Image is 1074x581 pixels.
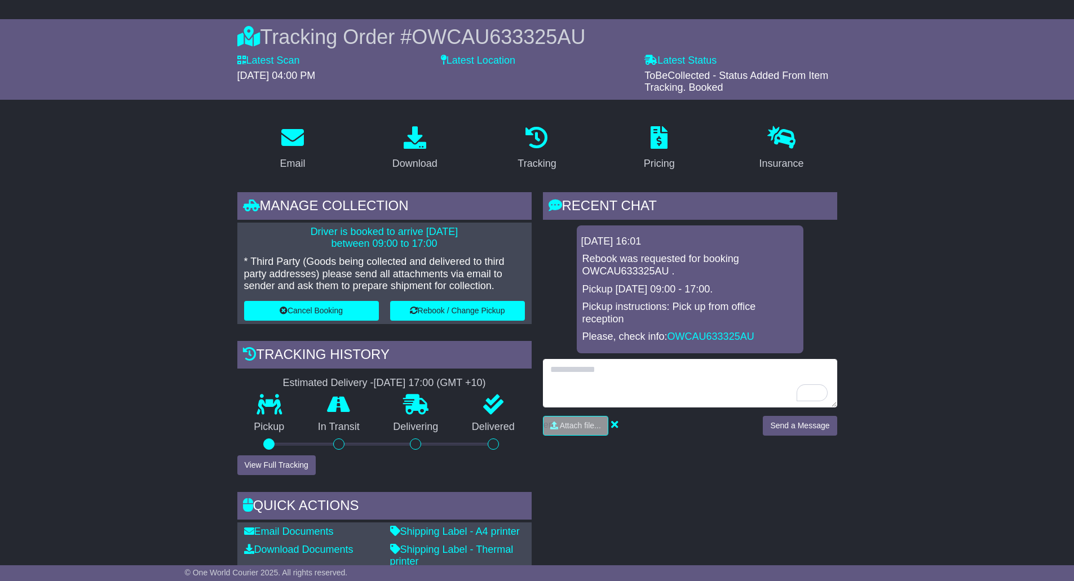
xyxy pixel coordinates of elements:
[390,544,514,567] a: Shipping Label - Thermal printer
[441,55,515,67] label: Latest Location
[668,331,754,342] a: OWCAU633325AU
[582,283,798,296] p: Pickup [DATE] 09:00 - 17:00.
[185,568,348,577] span: © One World Courier 2025. All rights reserved.
[543,359,837,407] textarea: To enrich screen reader interactions, please activate Accessibility in Grammarly extension settings
[385,122,445,175] a: Download
[644,156,675,171] div: Pricing
[237,55,300,67] label: Latest Scan
[763,416,837,436] button: Send a Message
[390,301,525,321] button: Rebook / Change Pickup
[455,421,532,433] p: Delivered
[390,526,520,537] a: Shipping Label - A4 printer
[237,421,302,433] p: Pickup
[280,156,305,171] div: Email
[582,301,798,325] p: Pickup instructions: Pick up from office reception
[244,256,525,292] p: * Third Party (Goods being collected and delivered to third party addresses) please send all atta...
[518,156,556,171] div: Tracking
[582,331,798,343] p: Please, check info:
[392,156,437,171] div: Download
[244,526,334,537] a: Email Documents
[377,421,456,433] p: Delivering
[510,122,563,175] a: Tracking
[237,70,316,81] span: [DATE] 04:00 PM
[244,226,525,250] p: Driver is booked to arrive [DATE] between 09:00 to 17:00
[237,377,532,389] div: Estimated Delivery -
[237,192,532,223] div: Manage collection
[644,70,828,94] span: ToBeCollected - Status Added From Item Tracking. Booked
[237,455,316,475] button: View Full Tracking
[412,25,585,48] span: OWCAU633325AU
[637,122,682,175] a: Pricing
[543,192,837,223] div: RECENT CHAT
[374,377,486,389] div: [DATE] 17:00 (GMT +10)
[272,122,312,175] a: Email
[244,544,353,555] a: Download Documents
[237,25,837,49] div: Tracking Order #
[237,492,532,522] div: Quick Actions
[237,341,532,371] div: Tracking history
[759,156,804,171] div: Insurance
[581,236,799,248] div: [DATE] 16:01
[644,55,717,67] label: Latest Status
[301,421,377,433] p: In Transit
[582,253,798,277] p: Rebook was requested for booking OWCAU633325AU .
[752,122,811,175] a: Insurance
[244,301,379,321] button: Cancel Booking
